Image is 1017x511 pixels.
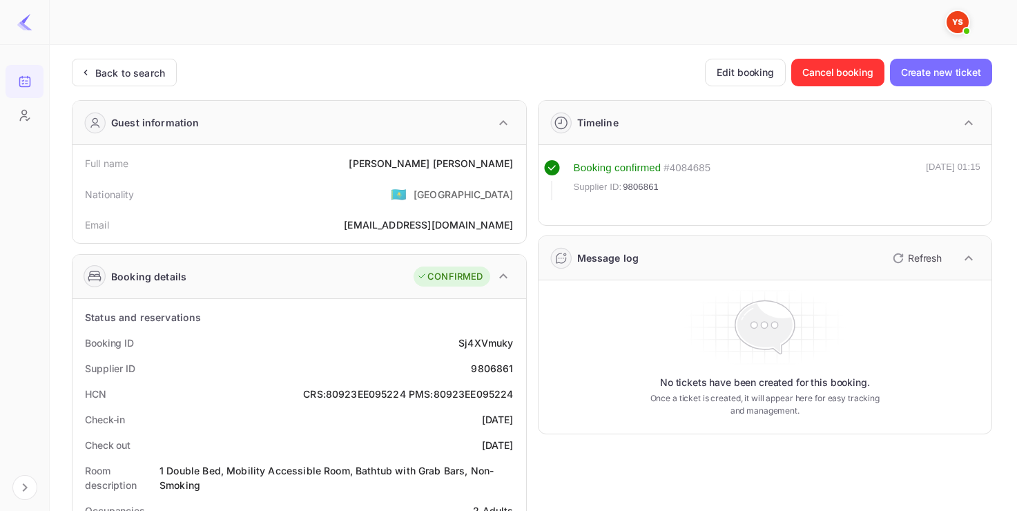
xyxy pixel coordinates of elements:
span: Supplier ID: [574,180,622,194]
div: Timeline [577,115,619,130]
button: Refresh [884,247,947,269]
button: Create new ticket [890,59,992,86]
div: # 4084685 [664,160,710,176]
p: No tickets have been created for this booking. [660,376,870,389]
div: Status and reservations [85,310,201,325]
p: Once a ticket is created, it will appear here for easy tracking and management. [643,392,887,417]
div: Booking confirmed [574,160,661,176]
div: Room description [85,463,159,492]
div: Sj4XVmuky [458,336,513,350]
div: Guest information [111,115,200,130]
div: Nationality [85,187,135,202]
span: 9806861 [623,180,659,194]
div: [DATE] [482,412,514,427]
button: Expand navigation [12,475,37,500]
img: LiteAPI [17,14,33,30]
div: [GEOGRAPHIC_DATA] [414,187,514,202]
div: Back to search [95,66,165,80]
button: Cancel booking [791,59,884,86]
p: Refresh [908,251,942,265]
div: Booking details [111,269,186,284]
div: HCN [85,387,106,401]
div: [DATE] 01:15 [926,160,980,200]
div: Full name [85,156,128,171]
span: United States [391,182,407,206]
div: CRS:80923EE095224 PMS:80923EE095224 [303,387,513,401]
div: [DATE] [482,438,514,452]
a: Customers [6,99,43,131]
div: 1 Double Bed, Mobility Accessible Room, Bathtub with Grab Bars, Non- Smoking [159,463,513,492]
a: Bookings [6,65,43,97]
div: Supplier ID [85,361,135,376]
button: Edit booking [705,59,786,86]
div: Check out [85,438,130,452]
div: Message log [577,251,639,265]
img: Yandex Support [947,11,969,33]
div: Booking ID [85,336,134,350]
div: [EMAIL_ADDRESS][DOMAIN_NAME] [344,218,513,232]
div: Check-in [85,412,125,427]
div: Email [85,218,109,232]
div: CONFIRMED [417,270,483,284]
div: 9806861 [471,361,513,376]
div: [PERSON_NAME] [PERSON_NAME] [349,156,513,171]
